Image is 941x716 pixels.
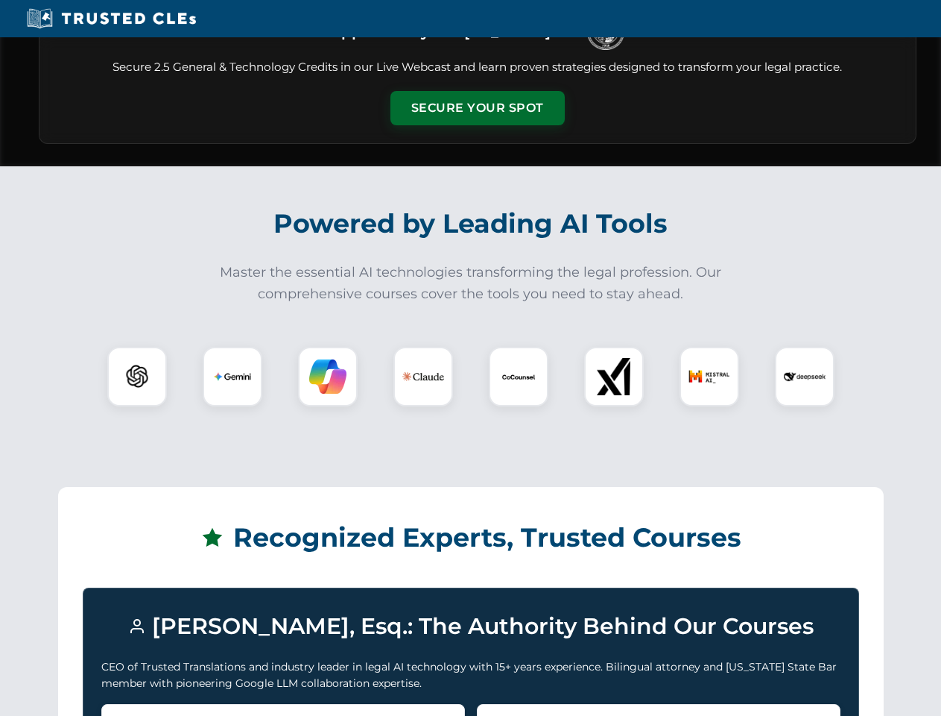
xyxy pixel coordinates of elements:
[402,356,444,398] img: Claude Logo
[500,358,537,395] img: CoCounsel Logo
[83,512,859,564] h2: Recognized Experts, Trusted Courses
[393,347,453,406] div: Claude
[595,358,633,395] img: xAI Logo
[775,347,834,406] div: DeepSeek
[390,91,565,125] button: Secure Your Spot
[57,59,898,76] p: Secure 2.5 General & Technology Credits in our Live Webcast and learn proven strategies designed ...
[584,347,644,406] div: xAI
[22,7,200,30] img: Trusted CLEs
[784,356,826,398] img: DeepSeek Logo
[101,659,840,692] p: CEO of Trusted Translations and industry leader in legal AI technology with 15+ years experience....
[679,347,739,406] div: Mistral AI
[309,358,346,395] img: Copilot Logo
[298,347,358,406] div: Copilot
[203,347,262,406] div: Gemini
[107,347,167,406] div: ChatGPT
[214,358,251,395] img: Gemini Logo
[101,606,840,647] h3: [PERSON_NAME], Esq.: The Authority Behind Our Courses
[489,347,548,406] div: CoCounsel
[688,356,730,398] img: Mistral AI Logo
[58,198,884,250] h2: Powered by Leading AI Tools
[210,262,732,305] p: Master the essential AI technologies transforming the legal profession. Our comprehensive courses...
[115,355,159,398] img: ChatGPT Logo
